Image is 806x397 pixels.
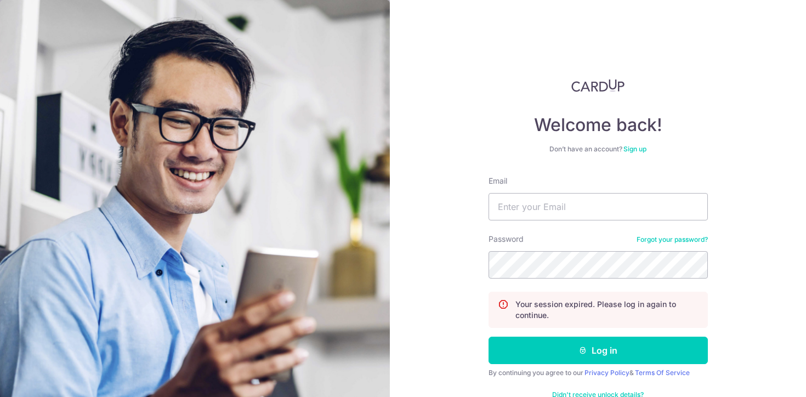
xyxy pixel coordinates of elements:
[623,145,646,153] a: Sign up
[635,368,690,377] a: Terms Of Service
[584,368,629,377] a: Privacy Policy
[489,337,708,364] button: Log in
[489,145,708,154] div: Don’t have an account?
[571,79,625,92] img: CardUp Logo
[489,175,507,186] label: Email
[489,368,708,377] div: By continuing you agree to our &
[489,114,708,136] h4: Welcome back!
[515,299,699,321] p: Your session expired. Please log in again to continue.
[489,234,524,245] label: Password
[637,235,708,244] a: Forgot your password?
[489,193,708,220] input: Enter your Email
